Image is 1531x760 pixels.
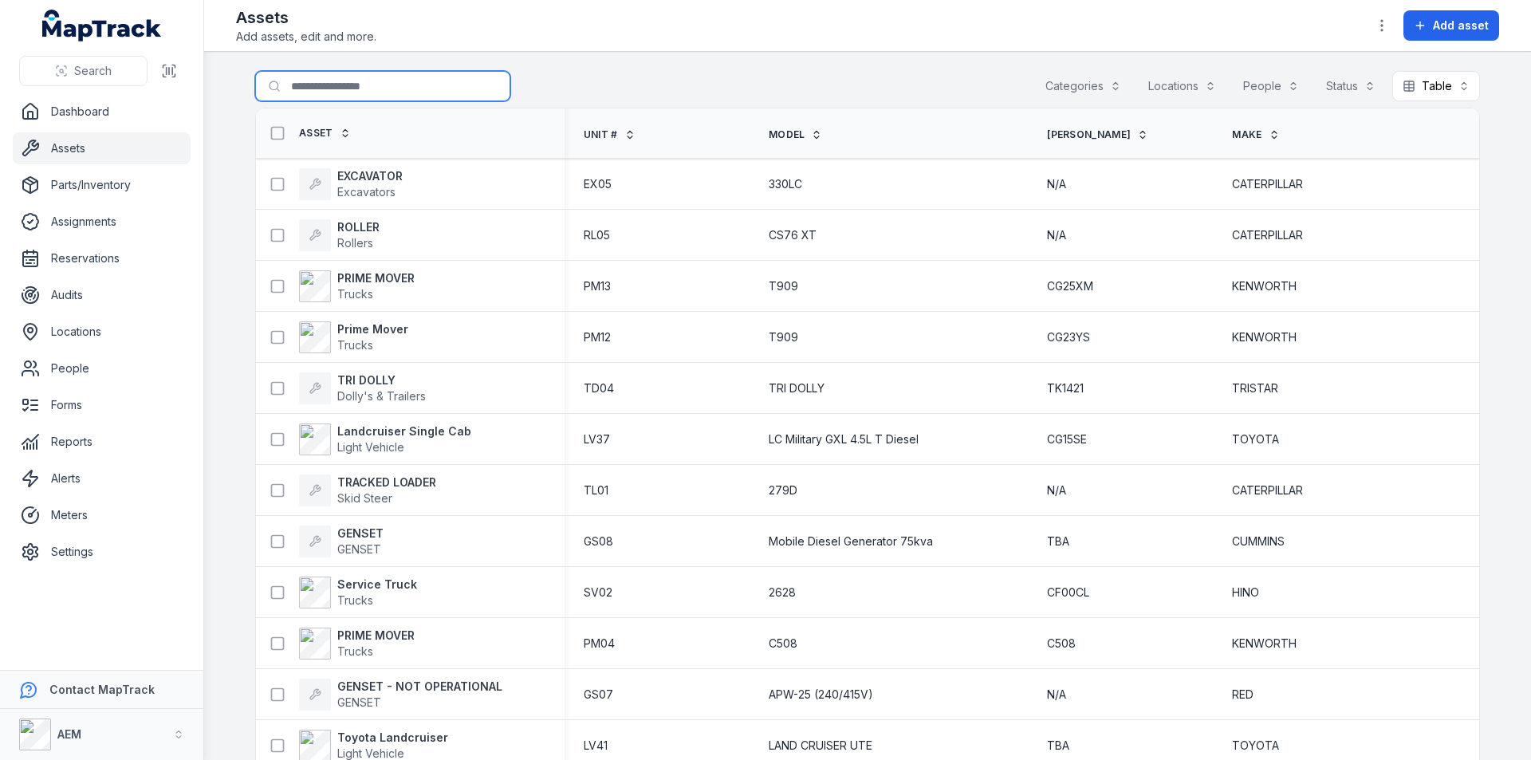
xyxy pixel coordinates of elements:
[769,227,817,243] span: CS76 XT
[1232,687,1254,703] span: RED
[1047,380,1084,396] span: TK1421
[337,695,381,709] span: GENSET
[13,206,191,238] a: Assignments
[584,128,618,141] span: Unit #
[1047,636,1076,652] span: C508
[337,389,426,403] span: Dolly's & Trailers
[1047,585,1089,601] span: CF00CL
[1433,18,1489,33] span: Add asset
[299,127,351,140] a: Asset
[584,687,613,703] span: GS07
[584,636,615,652] span: PM04
[236,6,376,29] h2: Assets
[337,219,380,235] strong: ROLLER
[584,585,612,601] span: SV02
[49,683,155,696] strong: Contact MapTrack
[769,176,802,192] span: 330LC
[299,372,426,404] a: TRI DOLLYDolly's & Trailers
[1047,329,1090,345] span: CG23YS
[13,389,191,421] a: Forms
[1392,71,1480,101] button: Table
[13,132,191,164] a: Assets
[13,279,191,311] a: Audits
[769,431,919,447] span: LC Military GXL 4.5L T Diesel
[337,593,373,607] span: Trucks
[19,56,148,86] button: Search
[337,644,373,658] span: Trucks
[337,679,502,695] strong: GENSET - NOT OPERATIONAL
[1047,128,1131,141] span: [PERSON_NAME]
[1232,176,1303,192] span: CATERPILLAR
[584,329,611,345] span: PM12
[337,185,396,199] span: Excavators
[299,526,384,557] a: GENSETGENSET
[1232,227,1303,243] span: CATERPILLAR
[769,636,797,652] span: C508
[1403,10,1499,41] button: Add asset
[1047,534,1069,549] span: TBA
[769,534,933,549] span: Mobile Diesel Generator 75kva
[299,168,403,200] a: EXCAVATORExcavators
[13,463,191,494] a: Alerts
[769,329,798,345] span: T909
[769,128,805,141] span: Model
[57,727,81,741] strong: AEM
[1047,176,1066,192] span: N/A
[13,316,191,348] a: Locations
[299,577,417,608] a: Service TruckTrucks
[1047,482,1066,498] span: N/A
[13,169,191,201] a: Parts/Inventory
[1232,128,1261,141] span: Make
[13,426,191,458] a: Reports
[299,321,408,353] a: Prime MoverTrucks
[584,176,612,192] span: EX05
[337,491,392,505] span: Skid Steer
[299,219,380,251] a: ROLLERRollers
[1232,738,1279,754] span: TOYOTA
[584,482,608,498] span: TL01
[1232,636,1297,652] span: KENWORTH
[769,278,798,294] span: T909
[769,738,872,754] span: LAND CRUISER UTE
[337,542,381,556] span: GENSET
[1232,278,1297,294] span: KENWORTH
[42,10,162,41] a: MapTrack
[337,338,373,352] span: Trucks
[1047,128,1148,141] a: [PERSON_NAME]
[1047,687,1066,703] span: N/A
[337,730,448,746] strong: Toyota Landcruiser
[337,746,404,760] span: Light Vehicle
[769,482,797,498] span: 279D
[236,29,376,45] span: Add assets, edit and more.
[337,475,436,490] strong: TRACKED LOADER
[337,372,426,388] strong: TRI DOLLY
[584,431,610,447] span: LV37
[337,440,404,454] span: Light Vehicle
[337,423,471,439] strong: Landcruiser Single Cab
[1232,585,1259,601] span: HINO
[1316,71,1386,101] button: Status
[1047,738,1069,754] span: TBA
[1047,278,1093,294] span: CG25XM
[1232,128,1279,141] a: Make
[337,236,373,250] span: Rollers
[337,526,384,541] strong: GENSET
[769,128,823,141] a: Model
[299,628,415,660] a: PRIME MOVERTrucks
[769,687,873,703] span: APW-25 (240/415V)
[299,679,502,711] a: GENSET - NOT OPERATIONALGENSET
[337,577,417,593] strong: Service Truck
[299,270,415,302] a: PRIME MOVERTrucks
[299,127,333,140] span: Asset
[584,227,610,243] span: RL05
[299,475,436,506] a: TRACKED LOADERSkid Steer
[1233,71,1309,101] button: People
[13,352,191,384] a: People
[584,278,611,294] span: PM13
[13,499,191,531] a: Meters
[584,738,608,754] span: LV41
[337,321,408,337] strong: Prime Mover
[13,536,191,568] a: Settings
[1232,329,1297,345] span: KENWORTH
[769,585,796,601] span: 2628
